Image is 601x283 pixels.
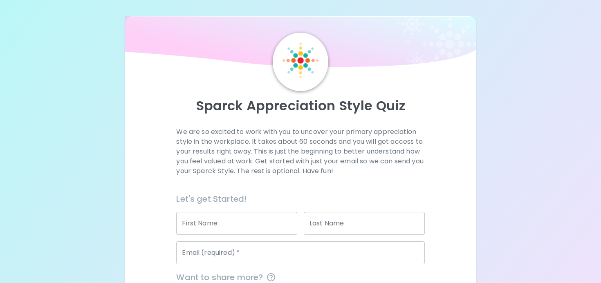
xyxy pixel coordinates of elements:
img: wave [125,16,475,71]
img: Sparck Logo [283,42,318,78]
p: We are so excited to work with you to uncover your primary appreciation style in the workplace. I... [176,127,424,176]
svg: This information is completely confidential and only used for aggregated appreciation studies at ... [266,272,276,282]
p: Sparck Appreciation Style Quiz [135,98,466,114]
h6: Let's get Started! [176,192,424,205]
